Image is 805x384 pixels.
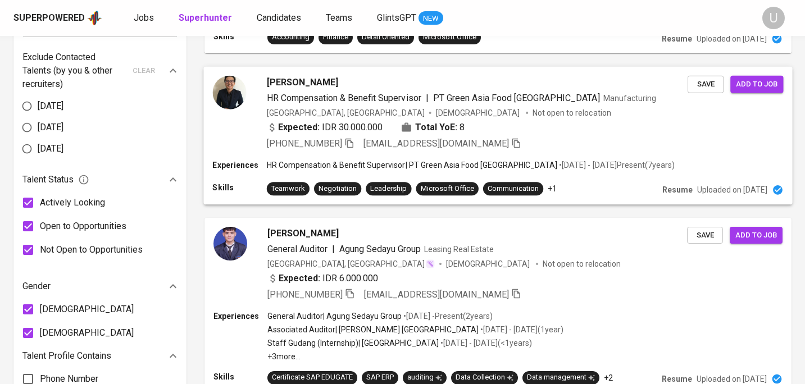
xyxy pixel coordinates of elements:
a: Superhunter [179,11,234,25]
p: Resume [662,184,693,195]
p: Talent Profile Contains [22,349,111,363]
span: Jobs [134,12,154,23]
span: Save [693,229,717,242]
div: Talent Status [22,168,178,191]
a: Teams [326,11,354,25]
span: [DEMOGRAPHIC_DATA] [40,303,134,316]
span: [EMAIL_ADDRESS][DOMAIN_NAME] [364,289,509,300]
span: [DATE] [38,99,63,113]
span: [PERSON_NAME] [267,227,339,240]
button: Add to job [730,227,783,244]
span: [DATE] [38,121,63,134]
span: Leasing Real Estate [424,245,494,254]
p: • [DATE] - Present ( 2 years ) [402,310,493,322]
span: GlintsGPT [377,12,416,23]
button: Save [688,75,724,93]
span: [DEMOGRAPHIC_DATA] [446,258,531,269]
div: U [762,7,785,29]
div: Superpowered [13,12,85,25]
p: Staff Gudang (Internship) | [GEOGRAPHIC_DATA] [267,337,439,349]
div: Detail Oriented [362,32,410,43]
div: [GEOGRAPHIC_DATA], [GEOGRAPHIC_DATA] [267,107,425,118]
span: General Auditor [267,244,328,254]
span: | [426,91,429,104]
a: Candidates [257,11,303,25]
div: Certificate SAP EDUGATE [272,372,353,383]
span: Teams [326,12,352,23]
span: [PHONE_NUMBER] [267,138,342,149]
div: IDR 30.000.000 [267,121,383,134]
div: Negotiation [319,184,357,194]
span: [PHONE_NUMBER] [267,289,343,300]
button: Save [687,227,723,244]
span: Actively Looking [40,196,105,209]
p: • [DATE] - [DATE] ( <1 years ) [439,337,532,349]
div: Data Collection [456,372,513,383]
div: Finance [323,32,348,43]
b: Expected: [279,272,320,285]
div: Gender [22,275,178,298]
p: Exclude Contacted Talents (by you & other recruiters) [22,51,126,91]
span: Agung Sedayu Group [339,244,421,254]
p: • [DATE] - [DATE] ( 1 year ) [479,324,563,335]
div: Accounting [272,32,310,43]
p: Gender [22,280,51,293]
span: [DEMOGRAPHIC_DATA] [436,107,521,118]
p: Uploaded on [DATE] [697,33,767,44]
img: b5e84b4c98869c6585e4fa5a424c3e65.jpg [212,75,246,109]
span: HR Compensation & Benefit Supervisor [267,92,421,103]
span: Add to job [735,229,777,242]
span: | [332,243,335,256]
span: Open to Opportunities [40,220,126,233]
p: +3 more ... [267,351,563,362]
div: Microsoft Office [423,32,476,43]
p: Skills [212,182,266,193]
p: • [DATE] - [DATE] Present ( 7 years ) [557,159,675,171]
div: Talent Profile Contains [22,345,178,367]
img: magic_wand.svg [426,259,435,268]
a: [PERSON_NAME]HR Compensation & Benefit Supervisor|PT Green Asia Food [GEOGRAPHIC_DATA]Manufacturi... [204,67,792,204]
span: PT Green Asia Food [GEOGRAPHIC_DATA] [433,92,600,103]
a: Superpoweredapp logo [13,10,102,26]
b: Expected: [278,121,320,134]
img: app logo [87,10,102,26]
div: Data management [527,372,595,383]
span: [EMAIL_ADDRESS][DOMAIN_NAME] [363,138,509,149]
p: Skills [213,371,267,382]
p: Not open to relocation [543,258,621,269]
p: Not open to relocation [533,107,611,118]
p: Skills [213,31,267,42]
span: Save [693,77,718,90]
p: Resume [662,33,692,44]
div: Communication [488,184,539,194]
span: 8 [460,121,465,134]
span: Candidates [257,12,301,23]
button: Add to job [730,75,783,93]
b: Total YoE: [415,121,457,134]
div: IDR 6.000.000 [267,272,378,285]
p: Experiences [212,159,266,171]
div: auditing [407,372,442,383]
a: GlintsGPT NEW [377,11,443,25]
span: [DEMOGRAPHIC_DATA] [40,326,134,340]
a: Jobs [134,11,156,25]
span: NEW [419,13,443,24]
div: Microsoft Office [421,184,474,194]
p: +2 [604,372,613,383]
span: Manufacturing [603,93,656,102]
p: General Auditor | Agung Sedayu Group [267,310,402,322]
span: [PERSON_NAME] [267,75,338,89]
div: Exclude Contacted Talents (by you & other recruiters)clear [22,51,178,91]
div: [GEOGRAPHIC_DATA], [GEOGRAPHIC_DATA] [267,258,435,269]
p: Uploaded on [DATE] [697,184,767,195]
b: Superhunter [179,12,232,23]
p: HR Compensation & Benefit Supervisor | PT Green Asia Food [GEOGRAPHIC_DATA] [267,159,558,171]
div: Leadership [370,184,407,194]
div: Teamwork [271,184,305,194]
span: Add to job [736,77,777,90]
div: SAP ERP [366,372,394,383]
p: +1 [548,183,557,194]
img: e32e903b575b581f0b5b31a96c3617de.jpg [213,227,247,260]
span: Talent Status [22,173,89,186]
p: Associated Auditor | [PERSON_NAME] [GEOGRAPHIC_DATA] [267,324,479,335]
